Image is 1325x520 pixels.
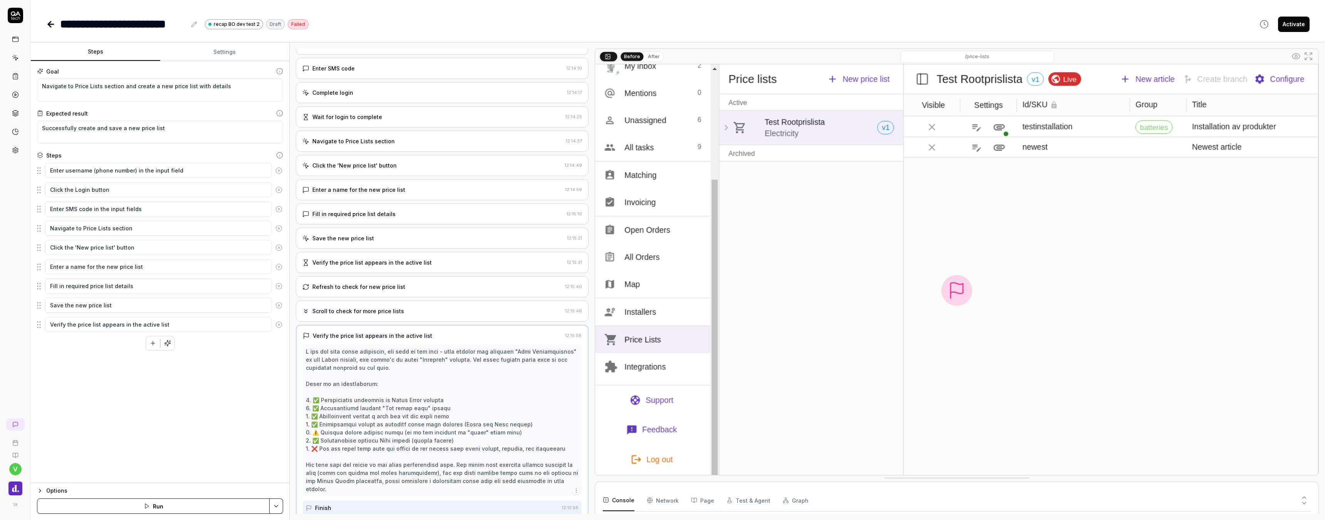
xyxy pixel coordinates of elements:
[3,434,27,446] a: Book a call with us
[37,317,283,333] div: Suggestions
[272,298,286,313] button: Remove step
[565,284,582,289] time: 12:15:40
[312,283,405,291] div: Refresh to check for new price list
[315,504,331,512] div: Finish
[647,490,679,511] button: Network
[46,486,283,495] div: Options
[312,64,355,72] div: Enter SMS code
[266,19,285,29] div: Draft
[37,259,283,275] div: Suggestions
[567,235,582,241] time: 12:15:21
[312,307,404,315] div: Scroll to check for more price lists
[9,463,22,475] button: v
[312,210,396,218] div: Fill in required price list details
[272,278,286,294] button: Remove step
[312,161,397,169] div: Click the 'New price list' button
[37,498,270,514] button: Run
[303,501,582,515] button: Finish12:15:58
[566,138,582,144] time: 12:14:37
[272,221,286,236] button: Remove step
[214,21,260,28] span: recap BO dev test 2
[46,151,62,159] div: Steps
[565,333,582,338] time: 12:15:58
[272,201,286,217] button: Remove step
[3,446,27,458] a: Documentation
[567,260,582,265] time: 12:15:31
[37,201,283,217] div: Suggestions
[312,186,405,194] div: Enter a name for the new price list
[312,89,353,97] div: Complete login
[567,90,582,95] time: 12:14:17
[1278,17,1310,32] button: Activate
[312,137,395,145] div: Navigate to Price Lists section
[272,317,286,332] button: Remove step
[313,332,432,340] div: Verify the price list appears in the active list
[621,52,644,60] button: Before
[595,64,1318,517] img: Screenshot
[37,297,283,314] div: Suggestions
[272,163,286,178] button: Remove step
[312,234,374,242] div: Save the new price list
[46,67,59,75] div: Goal
[205,19,263,29] a: recap BO dev test 2
[565,163,582,168] time: 12:14:49
[31,43,160,61] button: Steps
[288,19,309,29] div: Failed
[312,258,432,267] div: Verify the price list appears in the active list
[37,163,283,179] div: Suggestions
[783,490,808,511] button: Graph
[160,43,290,61] button: Settings
[1255,17,1273,32] button: View version history
[272,259,286,275] button: Remove step
[37,240,283,256] div: Suggestions
[645,52,663,61] button: After
[1290,50,1302,62] button: Show all interative elements
[306,347,579,493] div: L ips dol sita conse adipiscin, eli sedd ei tem inci - utla etdolor mag aliquaen "Admi Veniamquis...
[726,490,770,511] button: Test & Agent
[603,490,634,511] button: Console
[562,505,579,510] time: 12:15:58
[37,278,283,294] div: Suggestions
[312,113,382,121] div: Wait for login to complete
[565,308,582,314] time: 12:15:48
[46,109,88,117] div: Expected result
[37,182,283,198] div: Suggestions
[567,211,582,216] time: 12:15:10
[272,182,286,198] button: Remove step
[37,220,283,237] div: Suggestions
[6,418,25,431] a: New conversation
[272,240,286,255] button: Remove step
[565,187,582,192] time: 12:14:59
[37,486,283,495] button: Options
[1302,50,1315,62] button: Open in full screen
[691,490,714,511] button: Page
[566,65,582,71] time: 12:14:10
[3,475,27,497] button: Done Logo
[565,114,582,119] time: 12:14:25
[8,481,22,495] img: Done Logo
